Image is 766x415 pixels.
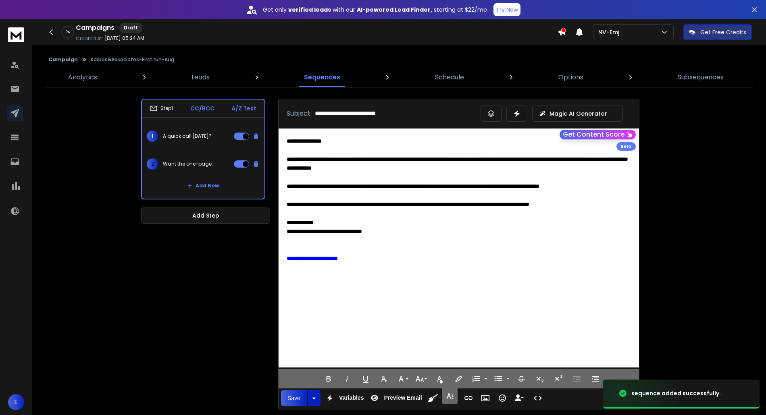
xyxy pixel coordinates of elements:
[551,371,566,387] button: Superscript
[377,371,392,387] button: Clear Formatting
[8,394,24,410] button: E
[491,371,506,387] button: Unordered List
[673,68,729,87] a: Subsequences
[598,28,622,36] p: NV-Emj
[588,371,603,387] button: Increase Indent (Ctrl+])
[496,6,518,14] p: Try Now
[150,105,173,112] div: Step 1
[700,28,746,36] p: Get Free Credits
[288,6,331,14] strong: verified leads
[505,371,511,387] button: Unordered List
[63,68,102,87] a: Analytics
[532,371,547,387] button: Subscript
[339,371,355,387] button: Italic (Ctrl+I)
[322,390,366,406] button: Variables
[8,27,24,42] img: logo
[495,390,510,406] button: Emoticons
[76,35,103,42] p: Created At:
[558,73,583,82] p: Options
[191,73,210,82] p: Leads
[560,130,636,139] button: Get Content Score
[163,161,214,167] p: Want the one-pager?
[435,73,464,82] p: Schedule
[147,131,158,142] span: 1
[281,390,307,406] button: Save
[514,371,529,387] button: Strikethrough (Ctrl+S)
[493,3,520,16] button: Try Now
[48,56,78,63] button: Campaign
[461,390,476,406] button: Insert Link (Ctrl+K)
[483,371,489,387] button: Ordered List
[304,73,340,82] p: Sequences
[66,30,70,35] p: 0 %
[287,109,312,118] p: Subject:
[532,106,623,122] button: Magic AI Generator
[299,68,345,87] a: Sequences
[91,56,174,63] p: Karpos&Associates-First run-Aug
[358,371,373,387] button: Underline (Ctrl+U)
[683,24,752,40] button: Get Free Credits
[468,371,484,387] button: Ordered List
[357,6,432,14] strong: AI-powered Lead Finder,
[512,390,527,406] button: Insert Unsubscribe Link
[430,68,469,87] a: Schedule
[678,73,724,82] p: Subsequences
[190,104,214,112] p: CC/BCC
[147,158,158,170] span: 2
[119,23,142,33] div: Draft
[231,104,256,112] p: A/Z Test
[569,371,585,387] button: Decrease Indent (Ctrl+[)
[554,68,588,87] a: Options
[478,390,493,406] button: Insert Image (Ctrl+P)
[163,133,212,139] p: A quick call [DATE]?
[367,390,423,406] button: Preview Email
[550,110,607,118] p: Magic AI Generator
[616,142,636,151] div: Beta
[105,35,144,41] p: [DATE] 05:24 AM
[181,178,225,194] button: Add New
[530,390,545,406] button: Code View
[382,394,423,401] span: Preview Email
[631,389,721,397] div: sequence added successfully.
[187,68,214,87] a: Leads
[337,394,366,401] span: Variables
[76,23,114,33] h1: Campaigns
[263,6,487,14] p: Get only with our starting at $22/mo
[68,73,97,82] p: Analytics
[141,207,270,224] button: Add Step
[141,99,265,199] li: Step1CC/BCCA/Z Test1A quick call [DATE]?2Want the one-pager?Add New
